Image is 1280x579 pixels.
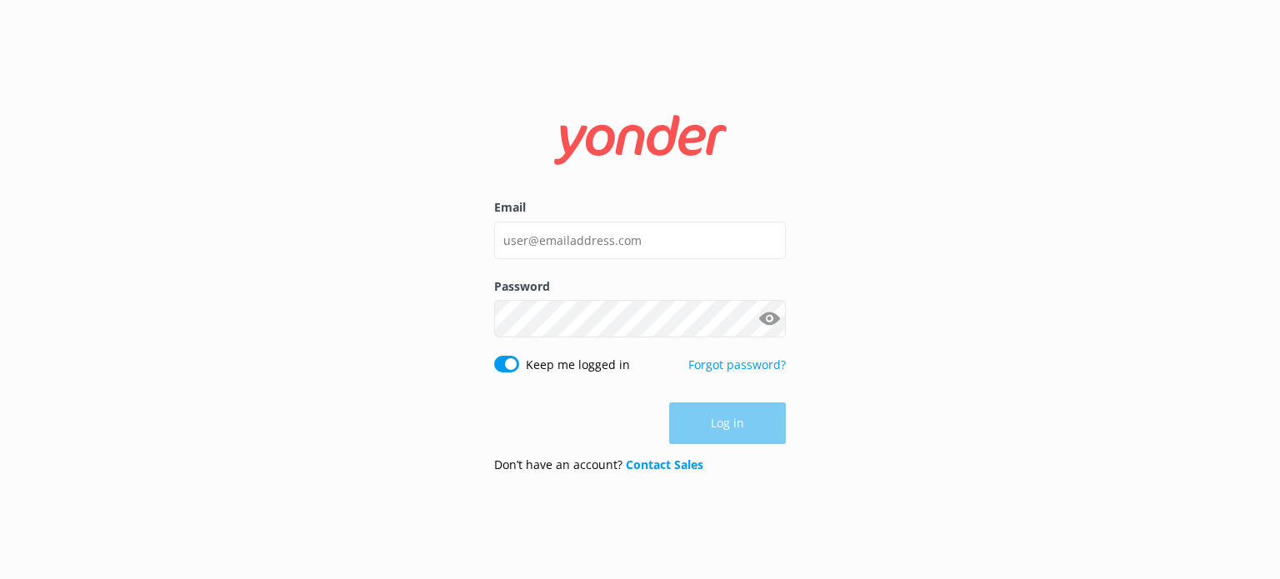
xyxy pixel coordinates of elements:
[626,457,703,472] a: Contact Sales
[494,222,786,259] input: user@emailaddress.com
[494,198,786,217] label: Email
[688,357,786,372] a: Forgot password?
[752,302,786,336] button: Show password
[526,356,630,374] label: Keep me logged in
[494,456,703,474] p: Don’t have an account?
[494,277,786,296] label: Password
